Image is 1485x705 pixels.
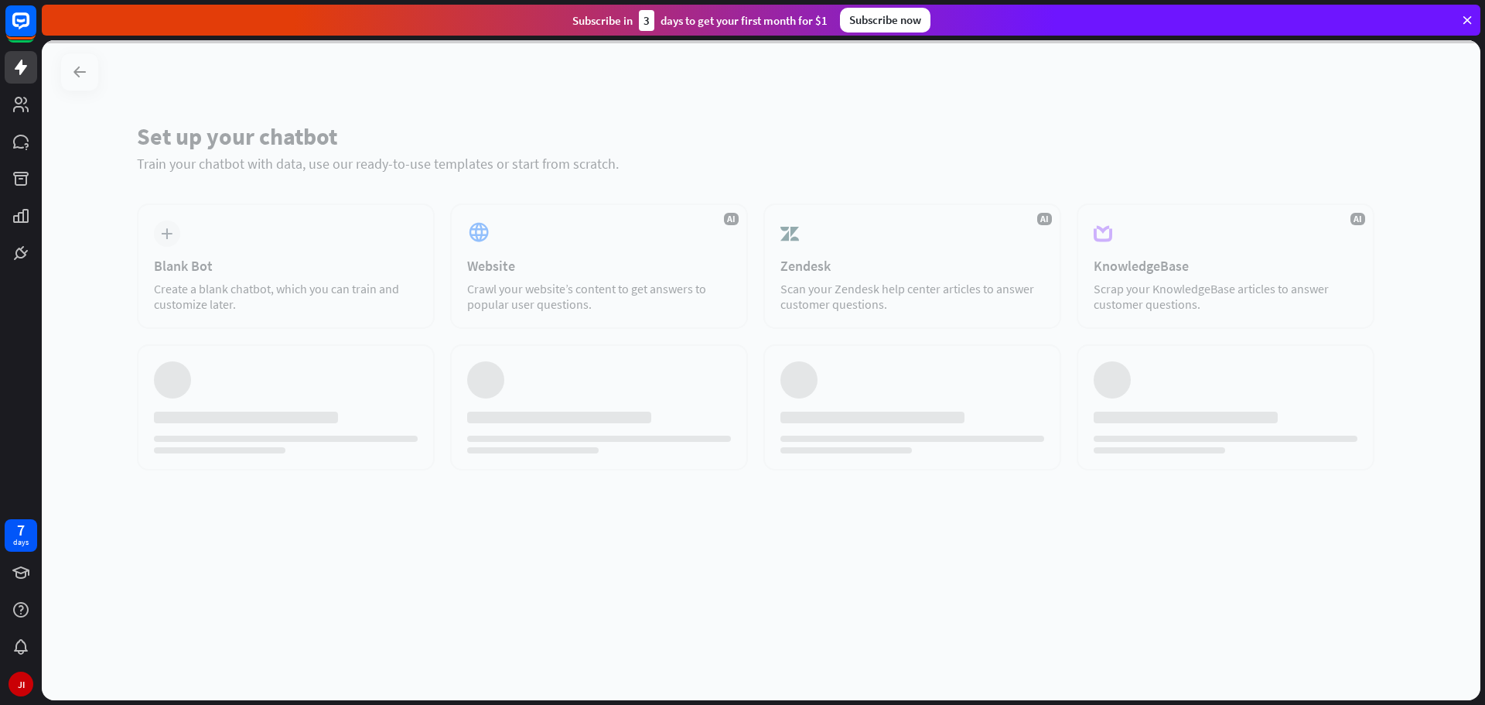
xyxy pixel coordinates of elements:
[5,519,37,552] a: 7 days
[17,523,25,537] div: 7
[572,10,828,31] div: Subscribe in days to get your first month for $1
[9,672,33,696] div: JI
[13,537,29,548] div: days
[840,8,930,33] div: Subscribe now
[639,10,654,31] div: 3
